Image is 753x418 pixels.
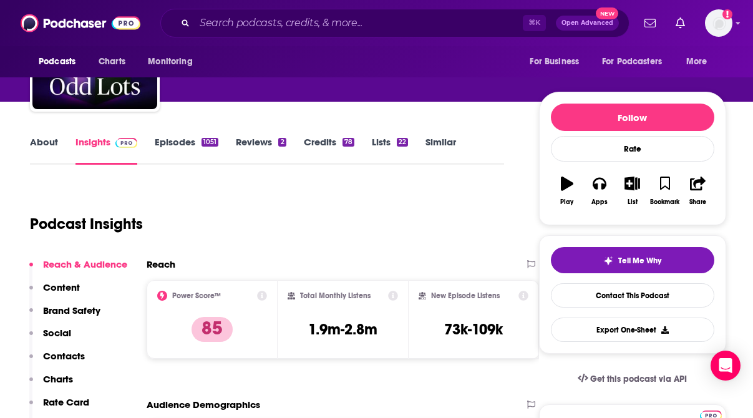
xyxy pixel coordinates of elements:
p: Charts [43,373,73,385]
p: 85 [192,317,233,342]
p: Rate Card [43,396,89,408]
div: Open Intercom Messenger [711,351,741,381]
a: Show notifications dropdown [639,12,661,34]
button: open menu [678,50,723,74]
span: Open Advanced [561,20,613,26]
div: Bookmark [650,198,679,206]
button: open menu [30,50,92,74]
div: 2 [278,138,286,147]
button: open menu [521,50,595,74]
p: Brand Safety [43,304,100,316]
span: For Business [530,53,579,70]
img: Podchaser - Follow, Share and Rate Podcasts [21,11,140,35]
img: tell me why sparkle [603,256,613,266]
button: Open AdvancedNew [556,16,619,31]
a: Contact This Podcast [551,283,714,308]
div: 1051 [202,138,218,147]
p: Reach & Audience [43,258,127,270]
button: List [616,168,648,213]
h2: New Episode Listens [431,291,500,300]
span: Monitoring [148,53,192,70]
div: 78 [342,138,354,147]
p: Contacts [43,350,85,362]
span: Logged in as CommsPodchaser [705,9,732,37]
span: For Podcasters [602,53,662,70]
button: Content [29,281,80,304]
button: Show profile menu [705,9,732,37]
button: open menu [139,50,208,74]
button: Apps [583,168,616,213]
button: Social [29,327,71,350]
svg: Add a profile image [722,9,732,19]
div: Rate [551,136,714,162]
button: Contacts [29,350,85,373]
h2: Total Monthly Listens [300,291,371,300]
h1: Podcast Insights [30,215,143,233]
a: InsightsPodchaser Pro [75,136,137,165]
div: Search podcasts, credits, & more... [160,9,629,37]
h3: 73k-109k [444,320,503,339]
span: Podcasts [39,53,75,70]
button: Play [551,168,583,213]
div: List [628,198,638,206]
p: Content [43,281,80,293]
a: Get this podcast via API [568,364,697,394]
div: Share [689,198,706,206]
img: Podchaser Pro [115,138,137,148]
button: Bookmark [649,168,681,213]
button: Reach & Audience [29,258,127,281]
span: More [686,53,707,70]
div: Play [560,198,573,206]
span: Get this podcast via API [590,374,687,384]
button: Follow [551,104,714,131]
span: New [596,7,618,19]
button: Brand Safety [29,304,100,328]
button: Share [681,168,714,213]
h3: 1.9m-2.8m [308,320,377,339]
button: tell me why sparkleTell Me Why [551,247,714,273]
a: Similar [425,136,456,165]
h2: Power Score™ [172,291,221,300]
button: open menu [594,50,680,74]
input: Search podcasts, credits, & more... [195,13,523,33]
a: Episodes1051 [155,136,218,165]
a: Lists22 [372,136,408,165]
a: Reviews2 [236,136,286,165]
a: Show notifications dropdown [671,12,690,34]
a: Credits78 [304,136,354,165]
span: ⌘ K [523,15,546,31]
div: Apps [591,198,608,206]
span: Charts [99,53,125,70]
h2: Audience Demographics [147,399,260,411]
a: About [30,136,58,165]
div: 22 [397,138,408,147]
button: Export One-Sheet [551,318,714,342]
a: Charts [90,50,133,74]
button: Charts [29,373,73,396]
p: Social [43,327,71,339]
img: User Profile [705,9,732,37]
span: Tell Me Why [618,256,661,266]
h2: Reach [147,258,175,270]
